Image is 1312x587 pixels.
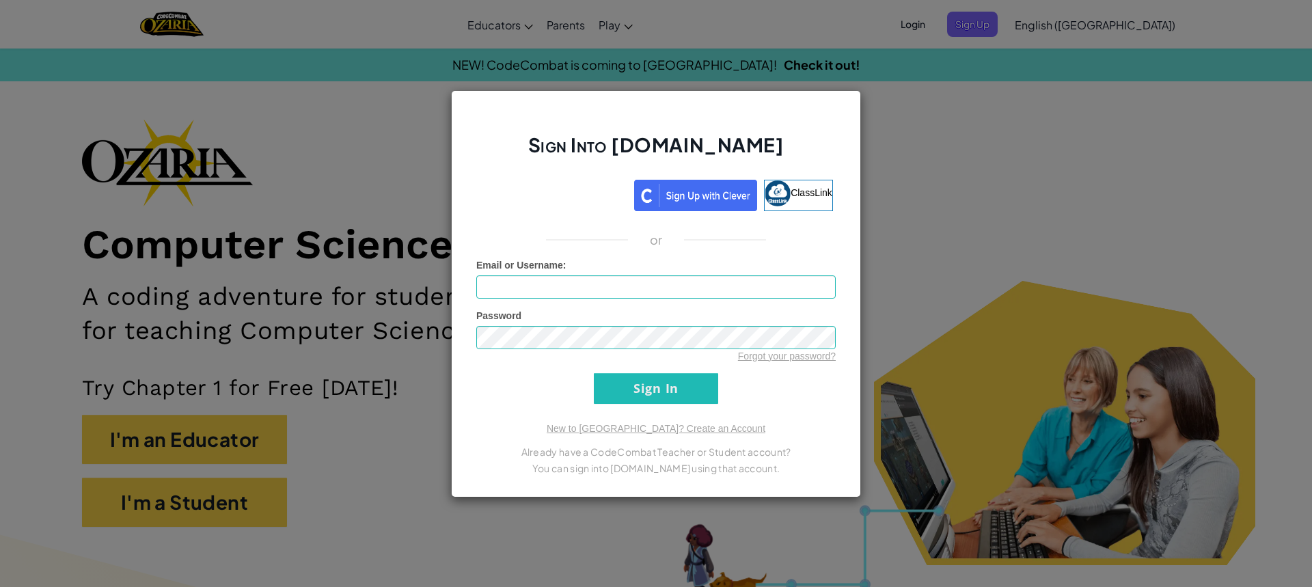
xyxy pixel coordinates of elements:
[476,260,563,271] span: Email or Username
[476,443,836,460] p: Already have a CodeCombat Teacher or Student account?
[476,258,566,272] label: :
[594,373,718,404] input: Sign In
[476,460,836,476] p: You can sign into [DOMAIN_NAME] using that account.
[650,232,663,248] p: or
[476,310,521,321] span: Password
[791,187,832,197] span: ClassLink
[634,180,757,211] img: clever_sso_button@2x.png
[547,423,765,434] a: New to [GEOGRAPHIC_DATA]? Create an Account
[765,180,791,206] img: classlink-logo-small.png
[472,178,634,208] iframe: Sign in with Google Button
[738,351,836,361] a: Forgot your password?
[476,132,836,172] h2: Sign Into [DOMAIN_NAME]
